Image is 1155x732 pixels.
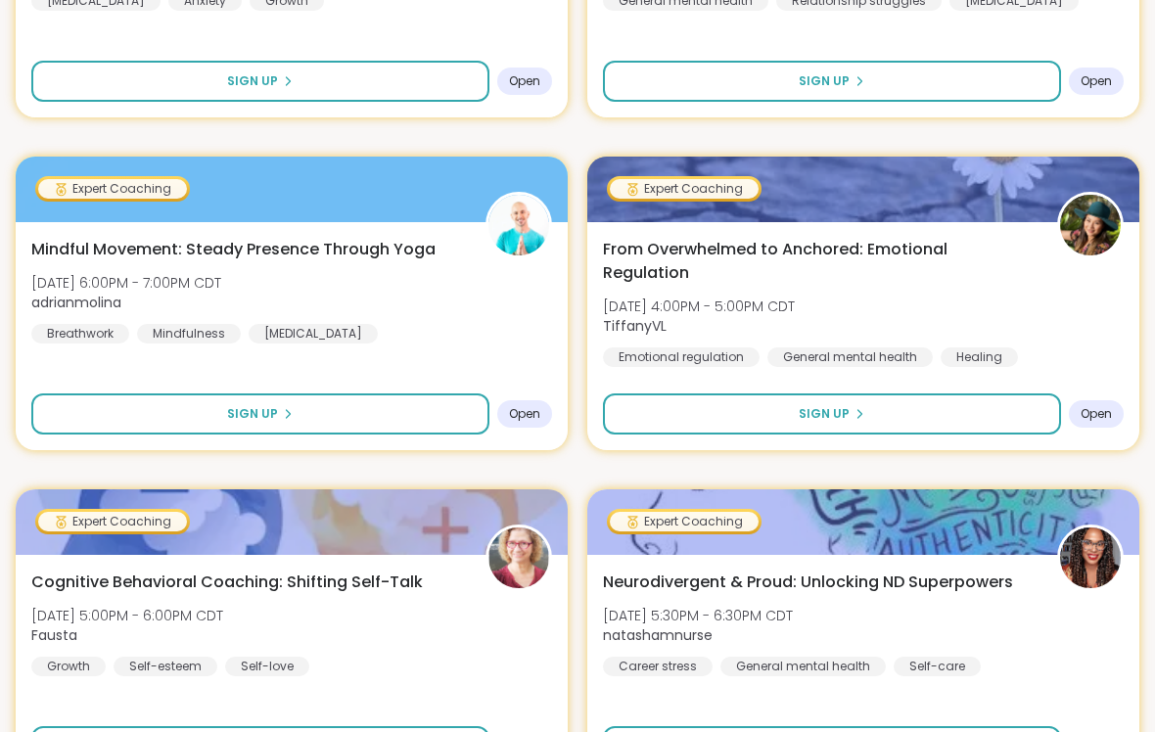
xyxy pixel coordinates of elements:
[31,393,489,435] button: Sign Up
[1081,406,1112,422] span: Open
[894,657,981,676] div: Self-care
[509,73,540,89] span: Open
[31,657,106,676] div: Growth
[509,406,540,422] span: Open
[31,571,423,594] span: Cognitive Behavioral Coaching: Shifting Self-Talk
[610,512,759,531] div: Expert Coaching
[603,571,1013,594] span: Neurodivergent & Proud: Unlocking ND Superpowers
[603,316,667,336] b: TiffanyVL
[603,347,760,367] div: Emotional regulation
[799,72,850,90] span: Sign Up
[720,657,886,676] div: General mental health
[603,61,1061,102] button: Sign Up
[1081,73,1112,89] span: Open
[603,625,713,645] b: natashamnurse
[31,625,77,645] b: Fausta
[114,657,217,676] div: Self-esteem
[603,238,1036,285] span: From Overwhelmed to Anchored: Emotional Regulation
[488,527,549,588] img: Fausta
[31,293,121,312] b: adrianmolina
[603,606,793,625] span: [DATE] 5:30PM - 6:30PM CDT
[603,393,1061,435] button: Sign Up
[227,405,278,423] span: Sign Up
[38,512,187,531] div: Expert Coaching
[603,657,713,676] div: Career stress
[767,347,933,367] div: General mental health
[31,273,221,293] span: [DATE] 6:00PM - 7:00PM CDT
[799,405,850,423] span: Sign Up
[137,324,241,343] div: Mindfulness
[31,324,129,343] div: Breathwork
[603,297,795,316] span: [DATE] 4:00PM - 5:00PM CDT
[1060,195,1121,255] img: TiffanyVL
[31,238,436,261] span: Mindful Movement: Steady Presence Through Yoga
[1060,527,1121,588] img: natashamnurse
[610,179,759,199] div: Expert Coaching
[31,606,223,625] span: [DATE] 5:00PM - 6:00PM CDT
[227,72,278,90] span: Sign Up
[38,179,187,199] div: Expert Coaching
[31,61,489,102] button: Sign Up
[488,195,549,255] img: adrianmolina
[941,347,1018,367] div: Healing
[249,324,378,343] div: [MEDICAL_DATA]
[225,657,309,676] div: Self-love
